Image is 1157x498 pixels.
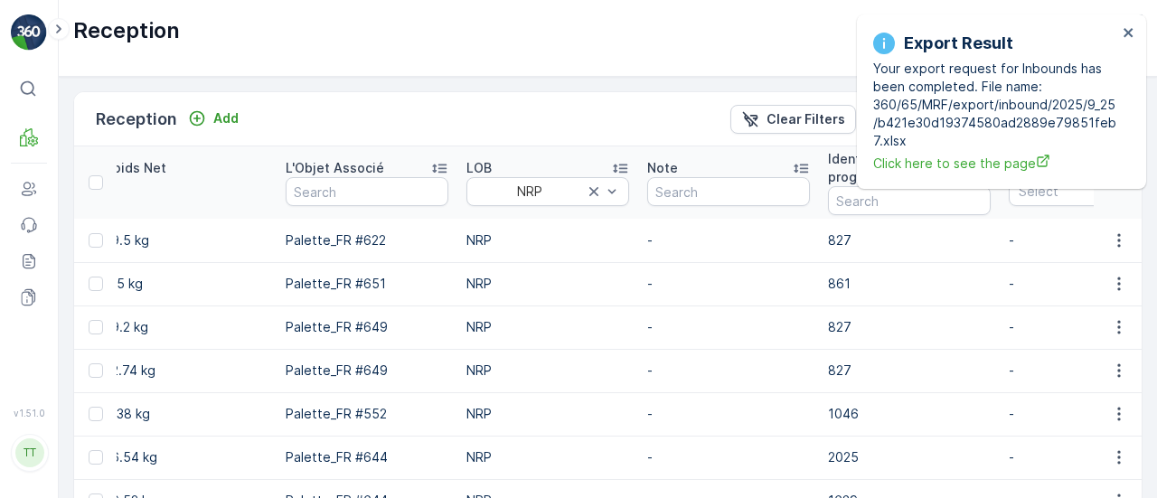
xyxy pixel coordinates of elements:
[466,231,629,249] p: NRP
[647,177,810,206] input: Search
[466,275,629,293] p: NRP
[286,231,448,249] p: Palette_FR #622
[286,448,448,466] p: Palette_FR #644
[647,405,810,423] p: -
[828,448,991,466] p: 2025
[647,231,810,249] p: -
[828,362,991,380] p: 827
[647,275,810,293] p: -
[213,109,239,127] p: Add
[466,362,629,380] p: NRP
[828,231,991,249] p: 827
[105,231,268,249] p: 19.5 kg
[105,318,268,336] p: 19.2 kg
[105,362,268,380] p: 12.74 kg
[873,60,1117,150] p: Your export request for Inbounds has been completed. File name: 360/65/MRF/export/inbound/2025/9_...
[11,408,47,418] span: v 1.51.0
[11,14,47,51] img: logo
[466,448,629,466] p: NRP
[105,448,268,466] p: 16.54 kg
[96,107,177,132] p: Reception
[286,318,448,336] p: Palette_FR #649
[181,108,246,129] button: Add
[647,362,810,380] p: -
[11,422,47,484] button: TT
[828,275,991,293] p: 861
[89,233,103,248] div: Toggle Row Selected
[89,407,103,421] div: Toggle Row Selected
[73,16,180,45] p: Reception
[286,405,448,423] p: Palette_FR #552
[466,405,629,423] p: NRP
[286,275,448,293] p: Palette_FR #651
[828,405,991,423] p: 1046
[105,159,166,177] p: Poids Net
[1123,25,1135,42] button: close
[286,159,384,177] p: L'Objet Associé
[105,275,268,293] p: 6.5 kg
[828,318,991,336] p: 827
[15,438,44,467] div: TT
[647,318,810,336] p: -
[767,110,845,128] p: Clear Filters
[647,159,678,177] p: Note
[647,448,810,466] p: -
[466,159,492,177] p: LOB
[904,31,1013,56] p: Export Result
[730,105,856,134] button: Clear Filters
[286,177,448,206] input: Search
[873,154,1117,173] a: Click here to see the page
[105,405,268,423] p: 9.38 kg
[89,277,103,291] div: Toggle Row Selected
[89,320,103,334] div: Toggle Row Selected
[466,318,629,336] p: NRP
[286,362,448,380] p: Palette_FR #649
[89,450,103,465] div: Toggle Row Selected
[89,363,103,378] div: Toggle Row Selected
[828,186,991,215] input: Search
[828,150,974,186] p: Identifiant du programme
